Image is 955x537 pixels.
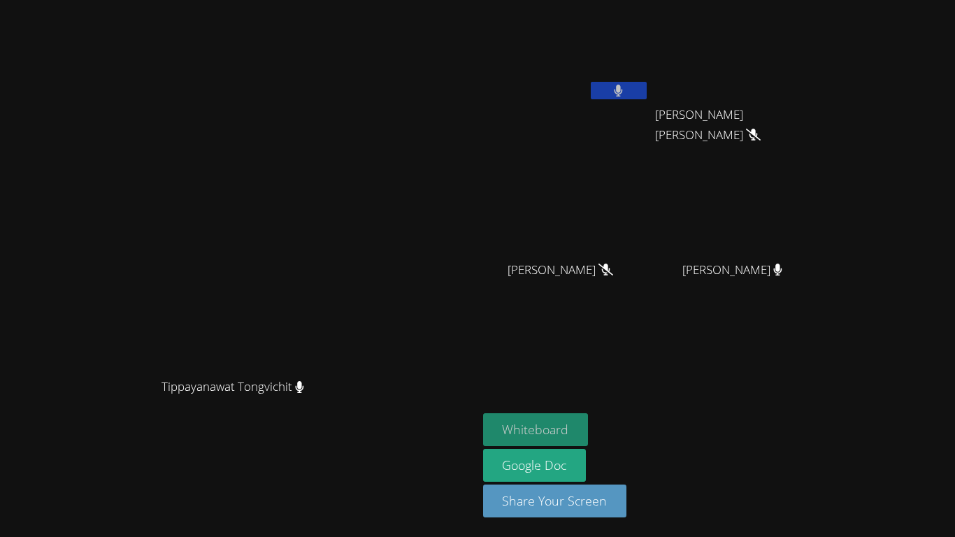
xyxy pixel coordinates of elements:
[655,105,810,145] span: [PERSON_NAME] [PERSON_NAME]
[483,449,587,482] a: Google Doc
[508,260,613,280] span: [PERSON_NAME]
[483,413,589,446] button: Whiteboard
[682,260,782,280] span: [PERSON_NAME]
[161,377,304,397] span: Tippayanawat Tongvichit
[483,485,627,517] button: Share Your Screen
